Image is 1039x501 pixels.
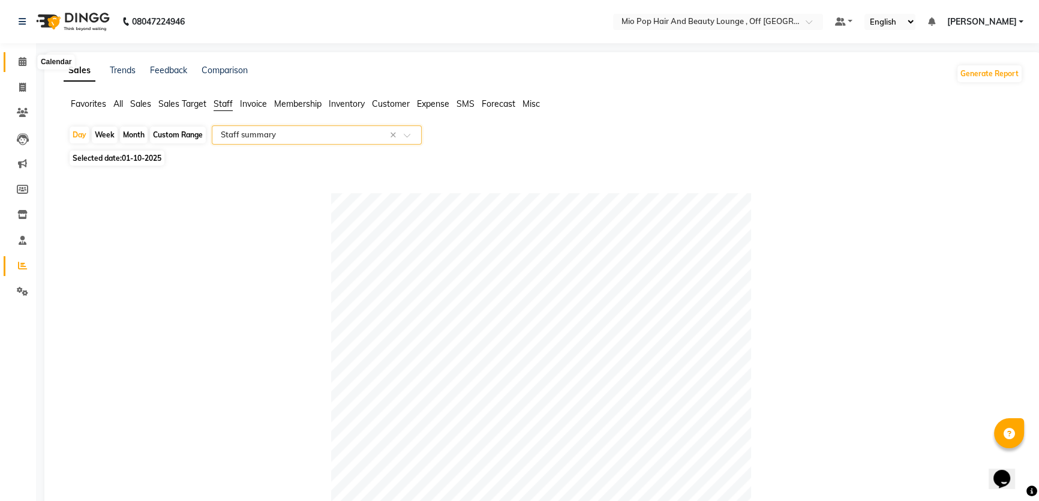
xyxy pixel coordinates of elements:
span: Misc [522,98,540,109]
span: Selected date: [70,151,164,166]
span: Inventory [329,98,365,109]
a: Feedback [150,65,187,76]
span: Invoice [240,98,267,109]
span: All [113,98,123,109]
button: Generate Report [957,65,1022,82]
span: Favorites [71,98,106,109]
b: 08047224946 [132,5,185,38]
span: Sales Target [158,98,206,109]
span: Staff [214,98,233,109]
span: [PERSON_NAME] [947,16,1016,28]
img: logo [31,5,113,38]
div: Month [120,127,148,143]
div: Day [70,127,89,143]
span: SMS [457,98,475,109]
a: Trends [110,65,136,76]
span: Membership [274,98,322,109]
div: Week [92,127,118,143]
span: Sales [130,98,151,109]
div: Calendar [38,55,74,70]
span: 01-10-2025 [122,154,161,163]
span: Customer [372,98,410,109]
iframe: chat widget [989,453,1027,489]
span: Expense [417,98,449,109]
div: Custom Range [150,127,206,143]
span: Clear all [390,129,400,142]
a: Comparison [202,65,248,76]
span: Forecast [482,98,515,109]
